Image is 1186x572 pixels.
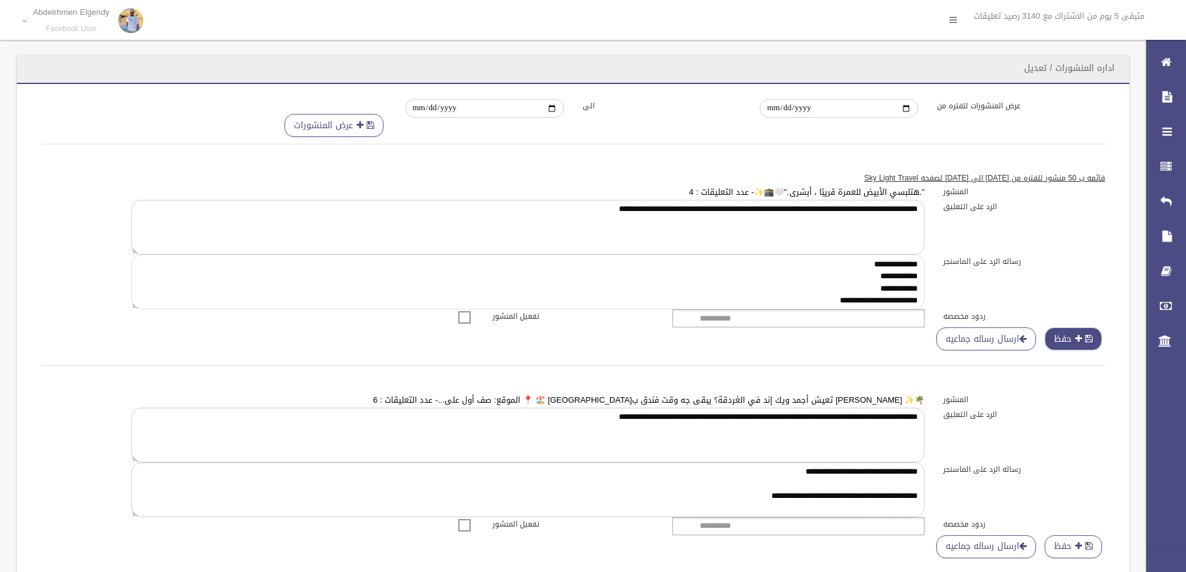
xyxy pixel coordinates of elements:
[934,517,1114,531] label: ردود مخصصه
[934,393,1114,406] label: المنشور
[934,185,1114,199] label: المنشور
[33,7,110,17] p: Abdelrhmen Elgendy
[864,171,1105,185] u: قائمه ب 50 منشور للفتره من [DATE] الى [DATE] لصفحه Sky Light Travel
[573,99,751,113] label: الى
[934,309,1114,323] label: ردود مخصصه
[689,184,925,200] a: ''.هتلبسي الأبيض للعمرة قريبًا ، أبشرى.''🤍🕋✨- عدد التعليقات : 4
[936,535,1036,558] a: ارسال رساله جماعيه
[934,462,1114,476] label: رساله الرد على الماسنجر
[934,200,1114,213] label: الرد على التعليق
[483,309,664,323] label: تفعيل المنشور
[936,327,1036,350] a: ارسال رساله جماعيه
[928,99,1105,113] label: عرض المنشورات للفتره من
[934,408,1114,421] label: الرد على التعليق
[1009,56,1129,80] header: اداره المنشورات / تعديل
[1045,327,1102,350] button: حفظ
[1045,535,1102,558] button: حفظ
[285,114,384,137] button: عرض المنشورات
[934,255,1114,268] label: رساله الرد على الماسنجر
[483,517,664,531] label: تفعيل المنشور
[373,392,925,408] a: 🌴✨ [PERSON_NAME] تعيش أجمد ويك إند في الغردقة؟ يبقى جه وقت فندق ب[GEOGRAPHIC_DATA] 🏖️ 📍 الموقع: ص...
[33,24,110,34] small: Facebook User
